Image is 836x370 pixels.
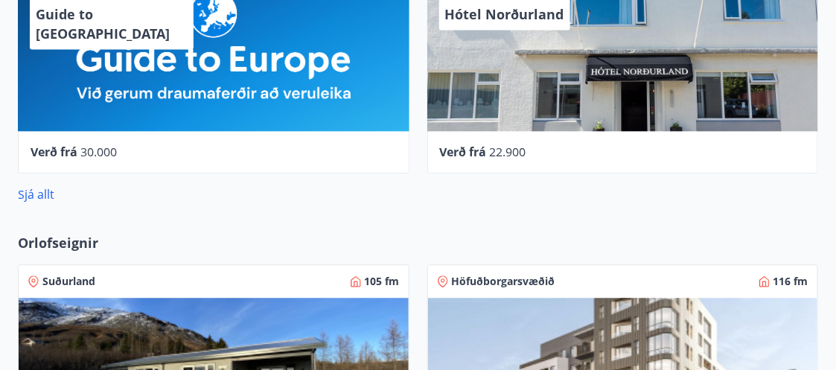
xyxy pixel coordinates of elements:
span: Guide to [GEOGRAPHIC_DATA] [36,5,170,42]
span: Verð frá [31,144,77,160]
span: 105 fm [365,274,400,289]
span: Höfuðborgarsvæðið [452,274,555,289]
span: Orlofseignir [18,233,98,252]
span: Verð frá [440,144,487,160]
span: 22.900 [490,144,526,160]
a: Sjá allt [18,186,54,202]
span: Suðurland [42,274,95,289]
span: Hótel Norðurland [445,5,564,23]
span: 30.000 [80,144,117,160]
span: 116 fm [773,274,808,289]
